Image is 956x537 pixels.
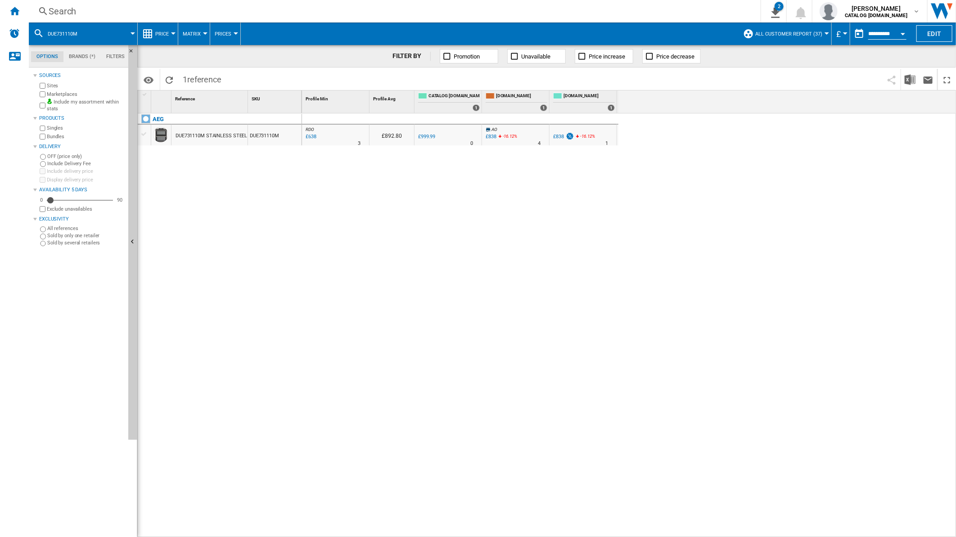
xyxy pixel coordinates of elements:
[155,31,169,37] span: Price
[836,23,845,45] div: £
[160,69,178,90] button: Reload
[895,24,911,41] button: Open calendar
[656,53,694,60] span: Price decrease
[919,69,937,90] button: Send this report by email
[565,132,574,140] img: promotionV3.png
[40,134,45,140] input: Bundles
[40,168,45,174] input: Include delivery price
[39,216,125,223] div: Exclusivity
[40,177,45,183] input: Display delivery price
[589,53,625,60] span: Price increase
[608,104,615,111] div: 1 offers sold by AO.COM
[47,133,125,140] label: Bundles
[540,104,547,111] div: 1 offers sold by AMAZON.CO.UK
[47,206,125,212] label: Exclude unavailables
[575,49,633,63] button: Price increase
[40,91,45,97] input: Marketplaces
[175,96,195,101] span: Reference
[128,45,139,61] button: Hide
[248,125,302,145] div: DUE731110M
[428,93,480,100] span: CATALOG [DOMAIN_NAME]
[820,2,838,20] img: profile.jpg
[470,139,473,148] div: Delivery Time : 0 day
[440,49,498,63] button: Promotion
[47,82,125,89] label: Sites
[47,153,125,160] label: OFF (price only)
[304,90,369,104] div: Sort None
[492,127,497,132] span: AO
[47,176,125,183] label: Display delivery price
[850,25,868,43] button: md-calendar
[521,53,550,60] span: Unavailable
[392,52,431,61] div: FILTER BY
[306,127,314,132] span: RDO
[883,69,901,90] button: Share this bookmark with others
[484,90,549,113] div: [DOMAIN_NAME] 1 offers sold by AMAZON.CO.UK
[40,226,46,232] input: All references
[40,154,46,160] input: OFF (price only)
[642,49,701,63] button: Price decrease
[250,90,302,104] div: Sort None
[47,91,125,98] label: Marketplaces
[905,74,915,85] img: excel-24x24.png
[39,115,125,122] div: Products
[538,139,541,148] div: Delivery Time : 4 days
[581,134,592,139] span: -16.12
[496,93,547,100] span: [DOMAIN_NAME]
[304,132,316,141] div: Last updated : Friday, 12 September 2025 08:41
[358,139,361,148] div: Delivery Time : 3 days
[173,90,248,104] div: Sort None
[155,23,173,45] button: Price
[416,90,482,113] div: CATALOG [DOMAIN_NAME] 1 offers sold by CATALOG ELECTROLUX.UK
[115,197,125,203] div: 90
[564,93,615,100] span: [DOMAIN_NAME]
[40,126,45,131] input: Singles
[370,125,414,145] div: £892.80
[605,139,608,148] div: Delivery Time : 1 day
[743,23,827,45] div: All Customer Report (37)
[40,83,45,89] input: Sites
[775,2,784,11] div: 2
[49,5,737,18] div: Search
[31,51,63,62] md-tab-item: Options
[916,25,952,42] button: Edit
[101,51,130,62] md-tab-item: Filters
[47,160,125,167] label: Include Delivery Fee
[39,72,125,79] div: Sources
[183,23,205,45] button: Matrix
[128,45,137,440] button: Hide
[9,28,20,39] img: alerts-logo.svg
[47,99,52,104] img: mysite-bg-18x18.png
[473,104,480,111] div: 1 offers sold by CATALOG ELECTROLUX.UK
[252,96,260,101] span: SKU
[48,23,86,45] button: DUE731110M
[215,23,236,45] button: Prices
[484,132,496,141] div: £838
[580,132,585,143] i: %
[938,69,956,90] button: Maximize
[755,31,822,37] span: All Customer Report (37)
[215,31,231,37] span: Prices
[845,13,907,18] b: CATALOG [DOMAIN_NAME]
[836,29,841,39] span: £
[63,51,101,62] md-tab-item: Brands (*)
[183,31,201,37] span: Matrix
[39,186,125,194] div: Availability 5 Days
[47,225,125,232] label: All references
[47,196,113,205] md-slider: Availability
[832,23,850,45] md-menu: Currency
[178,69,226,88] span: 1
[47,239,125,246] label: Sold by several retailers
[38,197,45,203] div: 0
[47,99,125,113] label: Include my assortment within stats
[47,232,125,239] label: Sold by only one retailer
[418,134,435,140] div: £999.99
[40,100,45,111] input: Include my assortment within stats
[454,53,480,60] span: Promotion
[502,132,507,143] i: %
[176,126,247,146] div: DUE731110M STAINLESS STEEL
[901,69,919,90] button: Download in Excel
[142,23,173,45] div: Price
